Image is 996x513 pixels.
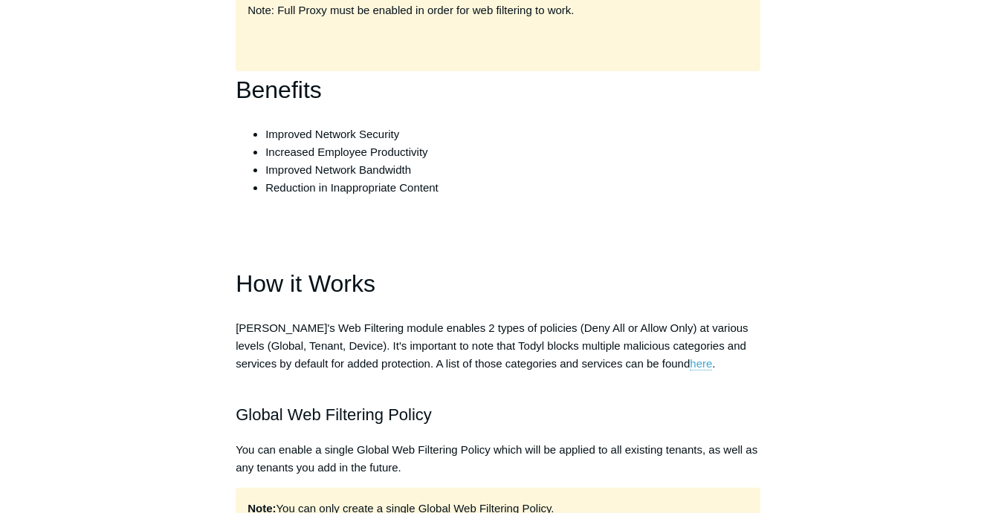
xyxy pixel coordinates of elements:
[265,179,760,197] li: Reduction in Inappropriate Content
[236,319,760,391] p: [PERSON_NAME]'s Web Filtering module enables 2 types of policies (Deny All or Allow Only) at vari...
[265,161,760,179] li: Improved Network Bandwidth
[236,402,760,428] h2: Global Web Filtering Policy
[265,143,760,161] li: Increased Employee Productivity
[265,125,760,143] li: Improved Network Security
[236,265,760,303] h1: How it Works
[236,71,760,109] h1: Benefits
[248,1,748,19] p: Note: Full Proxy must be enabled in order for web filtering to work.
[690,357,712,370] a: here
[236,441,760,477] p: You can enable a single Global Web Filtering Policy which will be applied to all existing tenants...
